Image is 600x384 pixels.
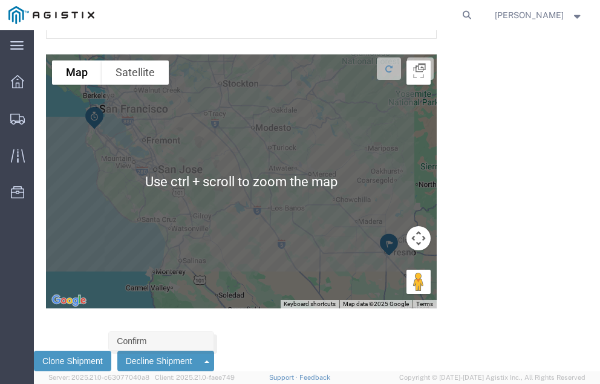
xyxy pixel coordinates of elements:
[48,374,149,381] span: Server: 2025.21.0-c63077040a8
[34,30,600,371] iframe: FS Legacy Container
[155,374,235,381] span: Client: 2025.21.0-faee749
[399,373,585,383] span: Copyright © [DATE]-[DATE] Agistix Inc., All Rights Reserved
[8,6,94,24] img: logo
[269,374,299,381] a: Support
[299,374,330,381] a: Feedback
[495,8,564,22] span: Neil Coehlo
[494,8,584,22] button: [PERSON_NAME]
